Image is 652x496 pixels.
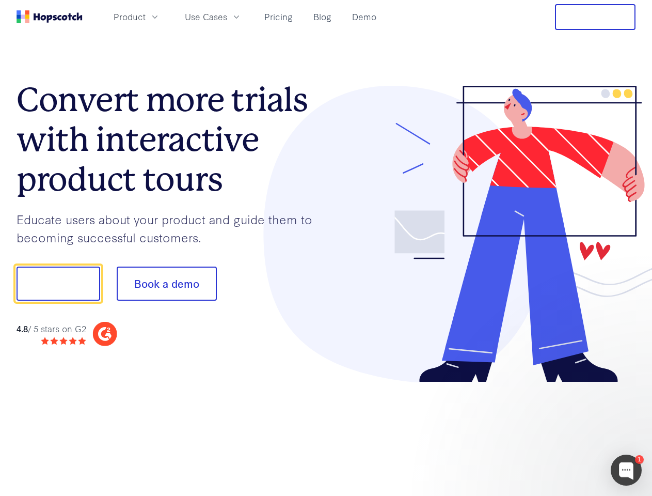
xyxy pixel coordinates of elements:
a: Demo [348,8,380,25]
button: Show me! [17,267,100,301]
span: Product [114,10,146,23]
a: Home [17,10,83,23]
a: Blog [309,8,336,25]
p: Educate users about your product and guide them to becoming successful customers. [17,210,326,246]
span: Use Cases [185,10,227,23]
div: 1 [635,455,644,464]
button: Use Cases [179,8,248,25]
button: Book a demo [117,267,217,301]
div: / 5 stars on G2 [17,322,86,335]
a: Pricing [260,8,297,25]
button: Product [107,8,166,25]
h1: Convert more trials with interactive product tours [17,80,326,199]
button: Free Trial [555,4,635,30]
strong: 4.8 [17,322,28,334]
